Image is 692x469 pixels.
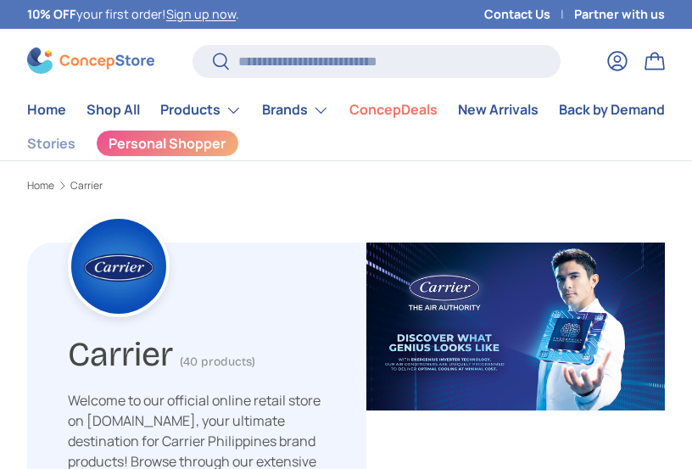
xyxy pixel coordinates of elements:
img: ConcepStore [27,47,154,74]
a: Partner with us [574,5,665,24]
a: Carrier [70,181,103,191]
a: ConcepDeals [349,93,438,126]
a: Contact Us [484,5,574,24]
span: Personal Shopper [109,137,226,150]
a: Products [160,93,242,127]
p: your first order! . [27,5,239,24]
a: Back by Demand [559,93,665,126]
nav: Primary [27,93,665,127]
strong: 10% OFF [27,6,76,22]
summary: Products [150,93,252,127]
a: Home [27,181,54,191]
nav: Secondary [27,127,665,160]
a: Personal Shopper [96,130,239,157]
span: (40 products) [180,355,255,369]
a: Shop All [86,93,140,126]
a: Sign up now [166,6,236,22]
nav: Breadcrumbs [27,178,665,193]
h1: Carrier [68,327,173,375]
a: Home [27,93,66,126]
a: Brands [262,93,329,127]
img: carrier-banner-image-concepstore [366,243,665,411]
summary: Brands [252,93,339,127]
a: New Arrivals [458,93,539,126]
a: Stories [27,127,75,160]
